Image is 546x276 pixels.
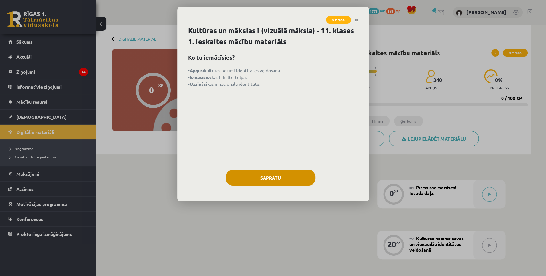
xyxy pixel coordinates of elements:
h1: Kultūras un mākslas i (vizuālā māksla) - 11. klases 1. ieskaites mācību materiāls [188,25,358,47]
strong: Apgūsi [190,68,204,73]
h2: Ko tu iemācīsies? [188,53,358,61]
span: XP 100 [326,16,351,24]
strong: Iemācīsies [190,74,212,80]
p: • kultūras nozīmi identitātes veidošanā. • kas ir kultūrtelpa. • kas ir nacionālā identitāte. [188,67,358,87]
button: Sapratu [226,170,315,186]
a: Close [351,14,362,26]
strong: Uzzināsi [190,81,207,87]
